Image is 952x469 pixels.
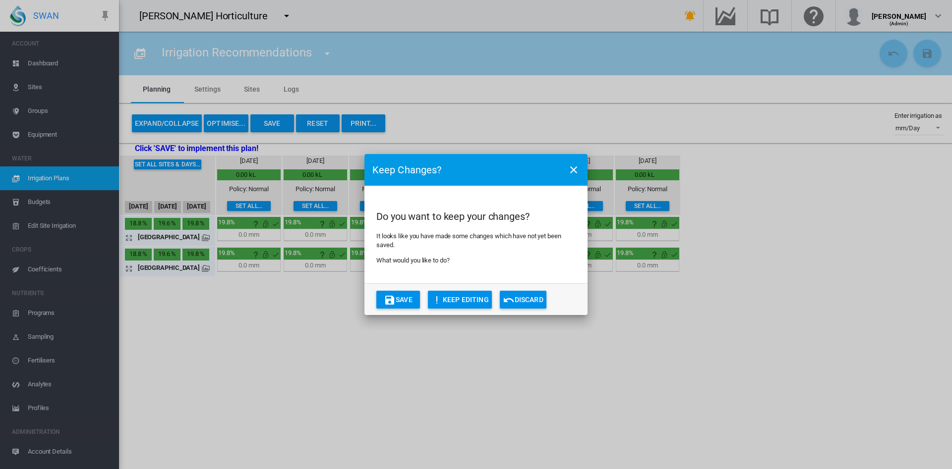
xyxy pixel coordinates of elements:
[372,163,441,177] h3: Keep Changes?
[564,160,584,180] button: icon-close
[568,164,580,176] md-icon: icon-close
[384,294,396,306] md-icon: icon-content-save
[500,291,546,309] button: icon-undoDiscard
[428,291,492,309] button: icon-exclamationKEEP EDITING
[431,294,443,306] md-icon: icon-exclamation
[376,232,576,250] p: It looks like you have made some changes which have not yet been saved.
[503,294,515,306] md-icon: icon-undo
[364,154,588,315] md-dialog: Do you ...
[376,256,576,265] p: What would you like to do?
[376,291,420,309] button: icon-content-saveSave
[376,209,576,223] h2: Do you want to keep your changes?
